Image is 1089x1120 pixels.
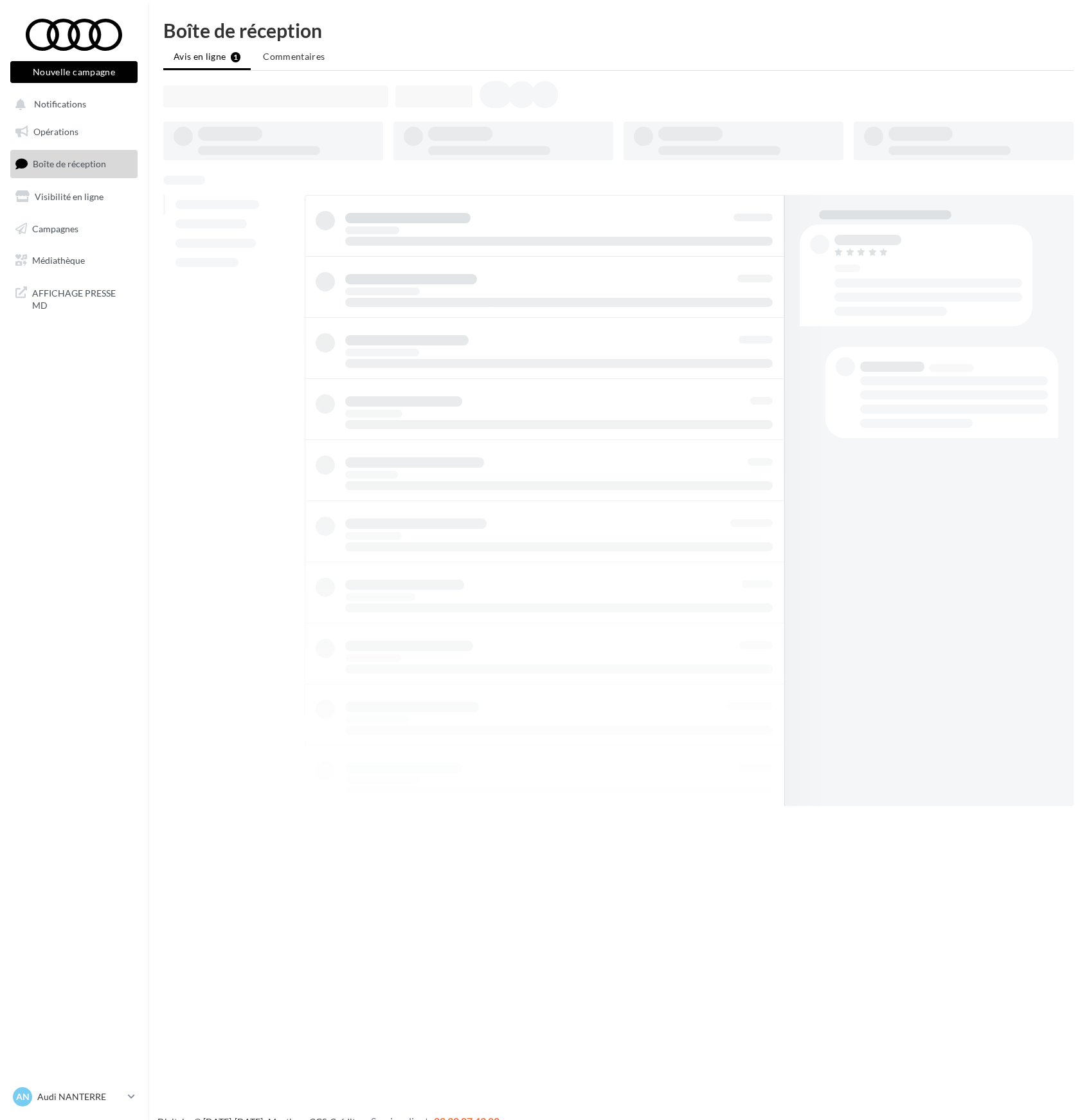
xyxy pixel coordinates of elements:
span: Notifications [34,99,86,110]
span: Opérations [33,126,78,137]
span: AN [16,1090,30,1103]
p: Audi NANTERRE [37,1090,123,1103]
a: Opérations [8,118,140,145]
a: Campagnes [8,216,140,243]
span: Médiathèque [32,255,85,266]
div: Boîte de réception [163,21,1074,40]
button: Nouvelle campagne [10,61,138,83]
a: Boîte de réception [8,150,140,178]
a: AN Audi NANTERRE [10,1085,138,1109]
span: Boîte de réception [33,158,106,169]
span: Visibilité en ligne [35,191,104,202]
span: Commentaires [263,51,325,62]
span: Campagnes [32,223,78,234]
a: Médiathèque [8,247,140,274]
a: AFFICHAGE PRESSE MD [8,279,140,317]
a: Visibilité en ligne [8,183,140,210]
span: AFFICHAGE PRESSE MD [32,284,132,312]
